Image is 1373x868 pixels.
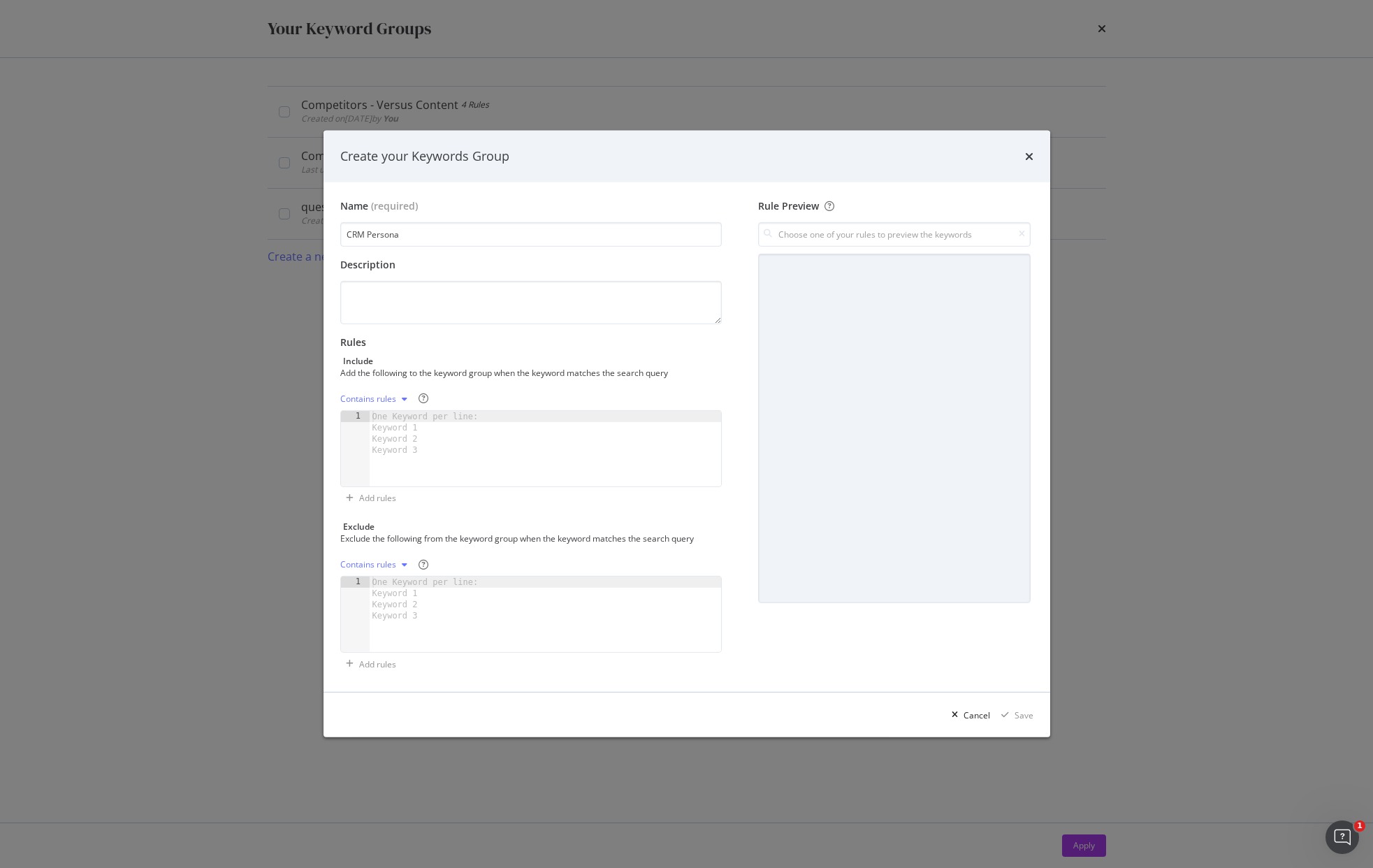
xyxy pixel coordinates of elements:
[359,658,396,670] div: Add rules
[340,199,368,213] div: Name
[758,199,1030,213] div: Rule Preview
[964,709,990,721] div: Cancel
[340,147,509,166] div: Create your Keywords Group
[340,533,720,544] div: Exclude the following from the keyword group when the keyword matches the search query
[340,367,720,379] div: Add the following to the keyword group when the keyword matches the search query
[758,222,1030,247] input: Choose one of your rules to preview the keywords
[1325,820,1359,854] iframe: Intercom live chat
[340,560,396,569] div: Contains rules
[371,199,418,213] span: (required)
[340,554,413,576] button: Contains rules
[1025,147,1033,166] div: times
[343,355,373,367] div: Include
[343,521,375,533] div: Exclude
[341,411,370,422] div: 1
[340,487,396,509] button: Add rules
[340,395,396,403] div: Contains rules
[340,222,722,247] input: Enter a name
[370,577,486,621] div: One Keyword per line: Keyword 1 Keyword 2 Keyword 3
[340,653,396,675] button: Add rules
[1015,709,1033,721] div: Save
[340,335,722,349] div: Rules
[340,388,413,410] button: Contains rules
[324,131,1050,737] div: modal
[996,704,1033,726] button: Save
[370,411,486,456] div: One Keyword per line: Keyword 1 Keyword 2 Keyword 3
[359,492,396,504] div: Add rules
[340,258,722,272] div: Description
[341,577,370,588] div: 1
[946,704,990,726] button: Cancel
[1354,820,1365,832] span: 1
